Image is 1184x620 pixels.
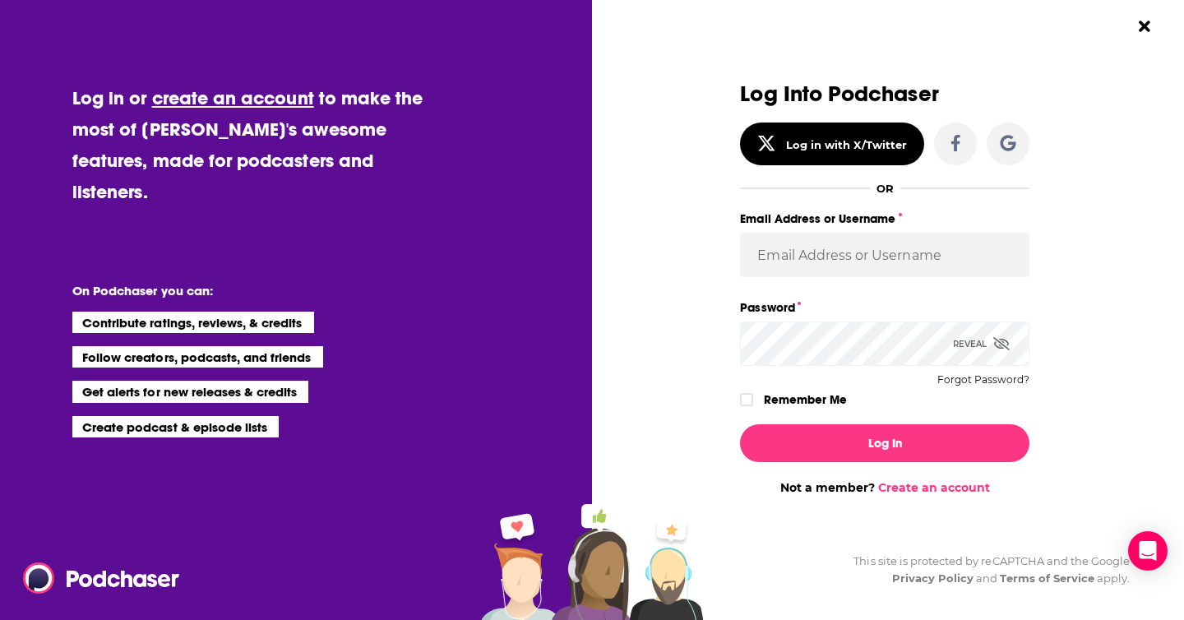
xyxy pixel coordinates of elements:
[876,182,894,195] div: OR
[740,424,1029,462] button: Log In
[23,562,181,594] img: Podchaser - Follow, Share and Rate Podcasts
[23,562,168,594] a: Podchaser - Follow, Share and Rate Podcasts
[740,123,924,165] button: Log in with X/Twitter
[1129,11,1160,42] button: Close Button
[740,82,1029,106] h3: Log Into Podchaser
[72,312,314,333] li: Contribute ratings, reviews, & credits
[878,480,990,495] a: Create an account
[840,553,1130,587] div: This site is protected by reCAPTCHA and the Google and apply.
[786,138,907,151] div: Log in with X/Twitter
[937,374,1029,386] button: Forgot Password?
[953,322,1010,366] div: Reveal
[740,208,1029,229] label: Email Address or Username
[72,381,308,402] li: Get alerts for new releases & credits
[740,480,1029,495] div: Not a member?
[72,416,279,437] li: Create podcast & episode lists
[152,86,314,109] a: create an account
[1000,571,1094,585] a: Terms of Service
[1128,531,1168,571] div: Open Intercom Messenger
[72,283,401,298] li: On Podchaser you can:
[764,389,847,410] label: Remember Me
[740,297,1029,318] label: Password
[740,233,1029,277] input: Email Address or Username
[892,571,974,585] a: Privacy Policy
[72,346,323,368] li: Follow creators, podcasts, and friends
